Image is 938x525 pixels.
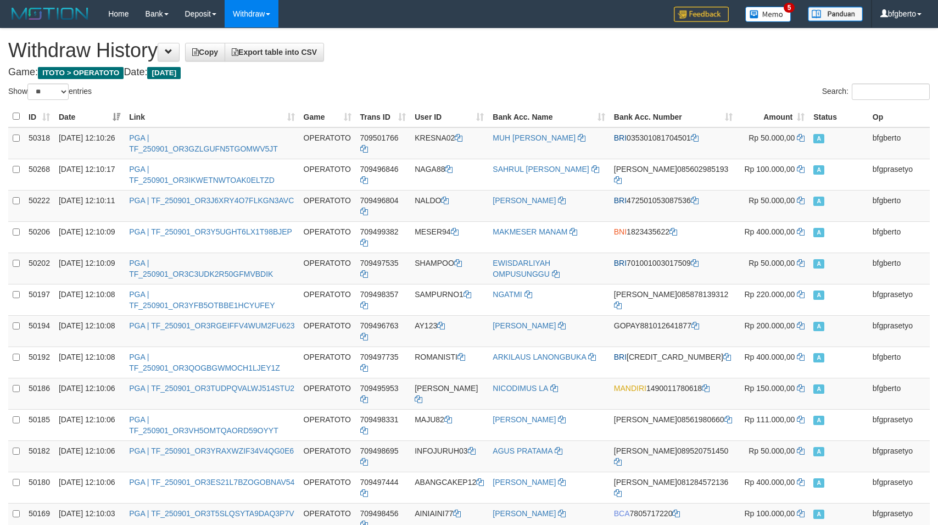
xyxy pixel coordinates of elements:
td: [DATE] 12:10:26 [54,127,125,159]
span: Approved - Marked by bfgprasetyo [813,291,824,300]
td: bfgprasetyo [868,284,930,315]
span: BNI [614,227,627,236]
label: Show entries [8,83,92,100]
td: 50222 [24,190,54,221]
th: Bank Acc. Name: activate to sort column ascending [488,106,609,127]
span: [PERSON_NAME] [614,290,677,299]
th: Trans ID: activate to sort column ascending [356,106,411,127]
td: [PERSON_NAME] [410,378,488,409]
span: Rp 200.000,00 [744,321,795,330]
span: BRI [614,353,627,361]
td: [DATE] 12:10:17 [54,159,125,190]
a: [PERSON_NAME] [493,478,556,487]
span: GOPAY [614,321,640,330]
span: Approved - Marked by bfgberto [813,134,824,143]
td: 50318 [24,127,54,159]
td: KRESNA02 [410,127,488,159]
td: [DATE] 12:10:06 [54,472,125,503]
td: OPERATOTO [299,472,356,503]
td: 709501766 [356,127,411,159]
span: Rp 400.000,00 [744,227,795,236]
td: 709495953 [356,378,411,409]
td: 701001003017509 [610,253,737,284]
img: panduan.png [808,7,863,21]
a: PGA | TF_250901_OR3IKWETNWTOAK0ELTZD [129,165,275,185]
td: NAGA88 [410,159,488,190]
td: 709496846 [356,159,411,190]
td: bfgprasetyo [868,472,930,503]
span: Approved - Marked by bfgberto [813,384,824,394]
td: INFOJURUH03 [410,440,488,472]
td: 50206 [24,221,54,253]
td: 709497735 [356,347,411,378]
span: Approved - Marked by bfgberto [813,228,824,237]
span: Approved - Marked by bfgprasetyo [813,322,824,331]
span: [PERSON_NAME] [614,478,677,487]
label: Search: [822,83,930,100]
span: [PERSON_NAME] [614,165,677,174]
select: Showentries [27,83,69,100]
a: AGUS PRATAMA [493,446,552,455]
td: bfgberto [868,347,930,378]
td: OPERATOTO [299,315,356,347]
a: PGA | TF_250901_OR3T5SLQSYTA9DAQ3P7V [129,509,294,518]
td: AY123 [410,315,488,347]
th: Status [809,106,868,127]
td: OPERATOTO [299,253,356,284]
td: OPERATOTO [299,409,356,440]
span: Approved - Marked by bfgprasetyo [813,478,824,488]
a: SAHRUL [PERSON_NAME] [493,165,589,174]
a: PGA | TF_250901_OR3QOGBGWMOCH1LJEY1Z [129,353,280,372]
td: 50182 [24,440,54,472]
a: Export table into CSV [225,43,324,62]
span: Export table into CSV [232,48,317,57]
td: SAMPURNO1 [410,284,488,315]
td: OPERATOTO [299,440,356,472]
td: 881012641877 [610,315,737,347]
td: [DATE] 12:10:09 [54,221,125,253]
th: Op [868,106,930,127]
a: NGATMI [493,290,522,299]
td: [DATE] 12:10:06 [54,378,125,409]
td: 085602985193 [610,159,737,190]
td: [DATE] 12:10:09 [54,253,125,284]
img: Button%20Memo.svg [745,7,791,22]
span: Rp 50.000,00 [749,133,795,142]
a: PGA | TF_250901_OR3C3UDK2R50GFMVBDIK [129,259,273,278]
span: MANDIRI [614,384,646,393]
a: PGA | TF_250901_OR3Y5UGHT6LX1T98BJEP [129,227,292,236]
td: ROMANISTI [410,347,488,378]
span: Rp 400.000,00 [744,353,795,361]
span: ITOTO > OPERATOTO [38,67,124,79]
span: Rp 50.000,00 [749,259,795,267]
a: PGA | TF_250901_OR3TUDPQVALWJ514STU2 [129,384,294,393]
td: 50180 [24,472,54,503]
th: Amount: activate to sort column ascending [737,106,809,127]
td: 709497444 [356,472,411,503]
span: Approved - Marked by bfgprasetyo [813,416,824,425]
span: Rp 111.000,00 [744,415,795,424]
a: PGA | TF_250901_OR3ES21L7BZOGOBNAV54 [129,478,294,487]
td: 709499382 [356,221,411,253]
td: bfgberto [868,127,930,159]
span: [DATE] [147,67,181,79]
td: 50268 [24,159,54,190]
a: NICODIMUS LA [493,384,548,393]
span: Approved - Marked by bfgberto [813,259,824,269]
span: Rp 100.000,00 [744,165,795,174]
td: [CREDIT_CARD_NUMBER] [610,347,737,378]
span: BRI [614,259,627,267]
th: Bank Acc. Number: activate to sort column ascending [610,106,737,127]
td: bfgberto [868,378,930,409]
td: MESER94 [410,221,488,253]
a: PGA | TF_250901_OR3RGEIFFV4WUM2FU623 [129,321,294,330]
td: 472501053087536 [610,190,737,221]
span: BRI [614,196,627,205]
td: 709496763 [356,315,411,347]
span: Rp 220.000,00 [744,290,795,299]
span: Rp 50.000,00 [749,446,795,455]
span: Approved - Marked by bfgberto [813,353,824,362]
h4: Game: Date: [8,67,930,78]
td: 50185 [24,409,54,440]
td: OPERATOTO [299,221,356,253]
